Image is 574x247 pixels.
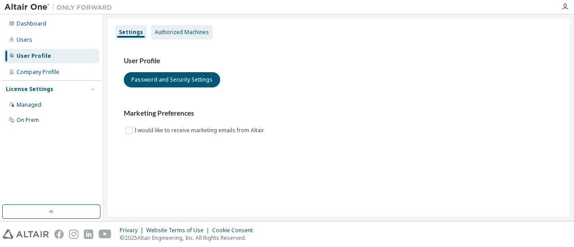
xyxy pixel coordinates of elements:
div: Company Profile [17,69,59,76]
div: Cookie Consent [212,227,258,234]
img: instagram.svg [69,230,78,239]
h3: Marketing Preferences [124,109,553,118]
div: Dashboard [17,20,46,27]
img: youtube.svg [99,230,112,239]
div: Privacy [120,227,146,234]
div: Website Terms of Use [146,227,212,234]
button: Password and Security Settings [124,72,220,87]
img: altair_logo.svg [3,230,49,239]
div: Authorized Machines [155,29,209,36]
div: Users [17,36,32,43]
img: linkedin.svg [84,230,93,239]
img: Altair One [4,3,117,12]
div: On Prem [17,117,39,124]
div: Settings [119,29,143,36]
img: facebook.svg [54,230,64,239]
label: I would like to receive marketing emails from Altair [135,125,266,136]
h3: User Profile [124,56,553,65]
p: © 2025 Altair Engineering, Inc. All Rights Reserved. [120,234,258,242]
div: License Settings [6,86,53,93]
div: Managed [17,101,41,108]
div: User Profile [17,52,51,60]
